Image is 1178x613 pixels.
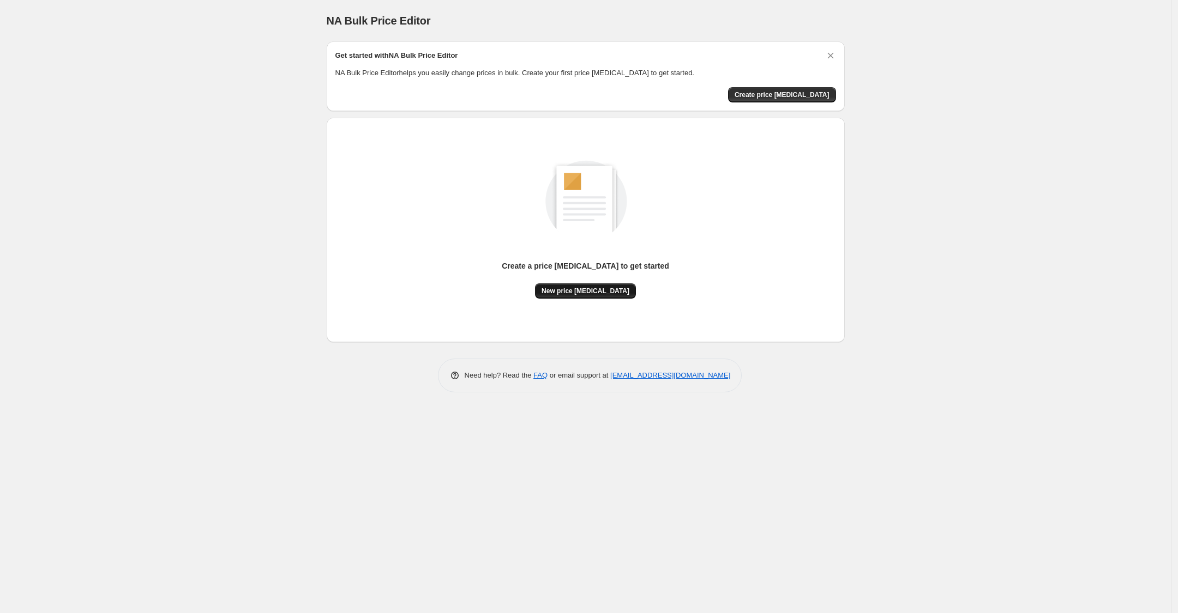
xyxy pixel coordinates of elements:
[465,371,534,379] span: Need help? Read the
[502,260,669,271] p: Create a price [MEDICAL_DATA] to get started
[728,87,836,102] button: Create price change job
[533,371,548,379] a: FAQ
[542,287,629,295] span: New price [MEDICAL_DATA]
[335,68,836,78] p: NA Bulk Price Editor helps you easily change prices in bulk. Create your first price [MEDICAL_DAT...
[825,50,836,61] button: Dismiss card
[327,15,431,27] span: NA Bulk Price Editor
[735,90,830,99] span: Create price [MEDICAL_DATA]
[335,50,458,61] h2: Get started with NA Bulk Price Editor
[548,371,610,379] span: or email support at
[610,371,730,379] a: [EMAIL_ADDRESS][DOMAIN_NAME]
[535,283,636,299] button: New price [MEDICAL_DATA]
